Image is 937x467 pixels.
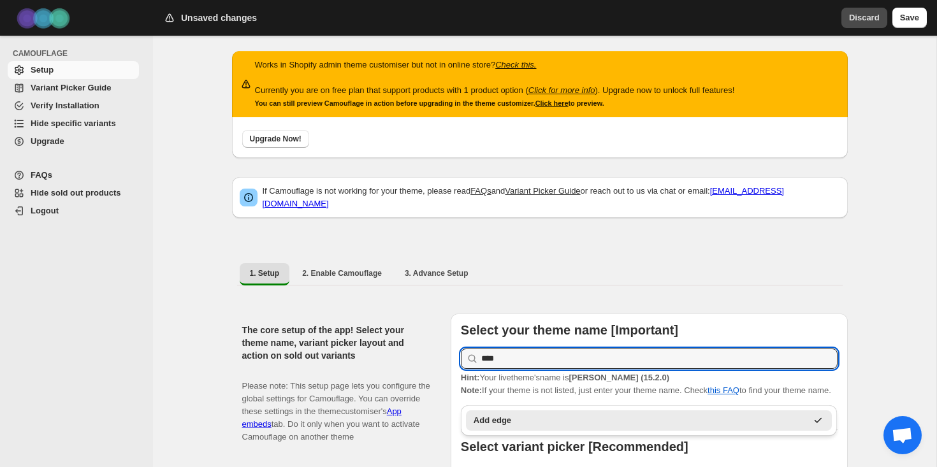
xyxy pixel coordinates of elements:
[470,186,491,196] a: FAQs
[8,61,139,79] a: Setup
[461,410,838,431] li: Add edge
[31,188,121,198] span: Hide sold out products
[708,385,739,395] a: this FAQ
[8,133,139,150] a: Upgrade
[8,97,139,115] a: Verify Installation
[181,11,257,24] h2: Unsaved changes
[461,373,669,382] span: Your live theme's name is
[31,206,59,215] span: Logout
[461,371,838,397] p: If your theme is not listed, just enter your theme name. Check to find your theme name.
[302,268,382,278] span: 2. Enable Camouflage
[255,84,735,97] p: Currently you are on free plan that support products with 1 product option ( ). Upgrade now to un...
[8,115,139,133] a: Hide specific variants
[883,416,922,454] a: Åpne chat
[13,48,144,59] span: CAMOUFLAGE
[461,440,688,454] b: Select variant picker [Recommended]
[841,8,887,28] button: Discard
[535,99,569,107] a: Click here
[255,99,604,107] small: You can still preview Camouflage in action before upgrading in the theme customizer. to preview.
[849,11,880,24] span: Discard
[505,186,580,196] a: Variant Picker Guide
[31,101,99,110] span: Verify Installation
[461,373,480,382] strong: Hint:
[474,414,807,427] div: Add edge
[528,85,595,95] a: Click for more info
[461,385,482,395] strong: Note:
[569,373,669,382] strong: [PERSON_NAME] (15.2.0)
[405,268,468,278] span: 3. Advance Setup
[250,134,301,144] span: Upgrade Now!
[8,79,139,97] a: Variant Picker Guide
[8,184,139,202] a: Hide sold out products
[31,65,54,75] span: Setup
[8,202,139,220] a: Logout
[31,136,64,146] span: Upgrade
[263,185,840,210] p: If Camouflage is not working for your theme, please read and or reach out to us via chat or email:
[495,60,536,69] a: Check this.
[242,130,309,148] button: Upgrade Now!
[242,367,430,443] p: Please note: This setup page lets you configure the global settings for Camouflage. You can overr...
[8,166,139,184] a: FAQs
[242,324,430,362] h2: The core setup of the app! Select your theme name, variant picker layout and action on sold out v...
[900,11,919,24] span: Save
[255,59,735,71] p: Works in Shopify admin theme customiser but not in online store?
[31,119,116,128] span: Hide specific variants
[461,323,678,337] b: Select your theme name [Important]
[892,8,927,28] button: Save
[31,83,111,92] span: Variant Picker Guide
[250,268,280,278] span: 1. Setup
[31,170,52,180] span: FAQs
